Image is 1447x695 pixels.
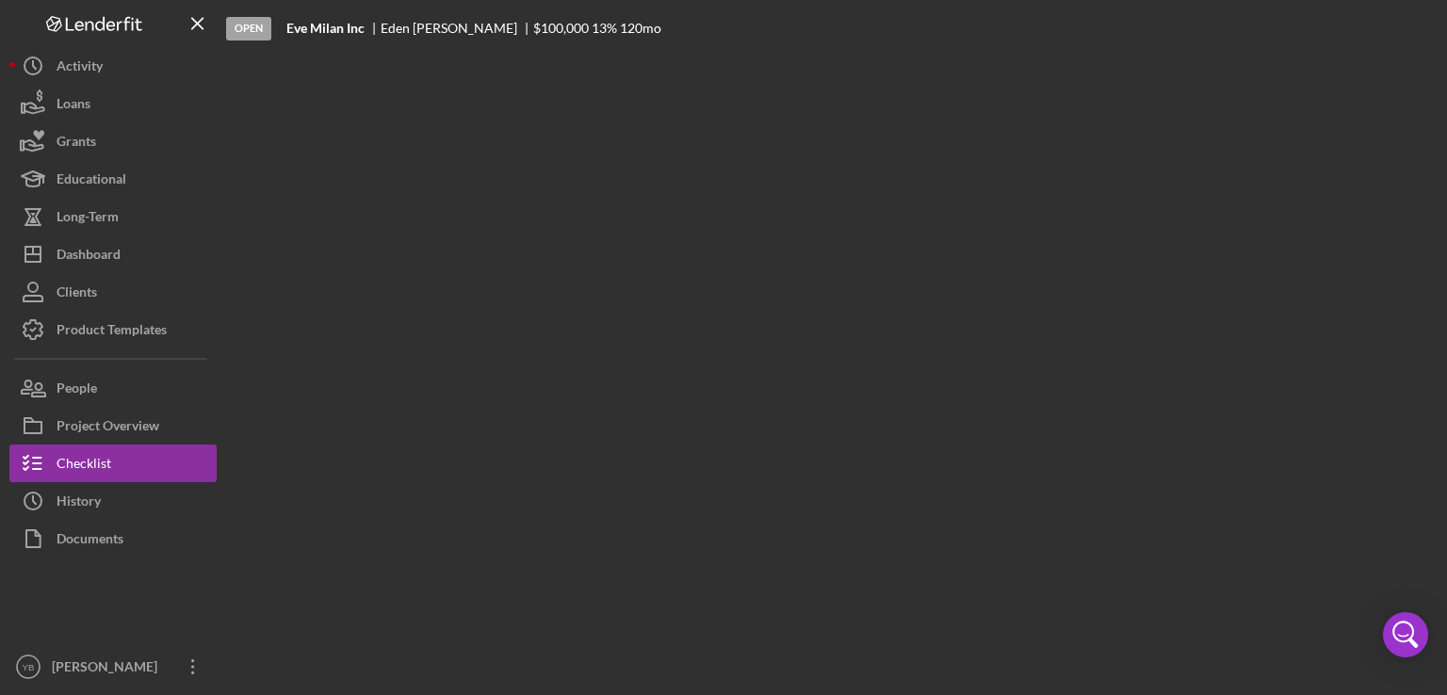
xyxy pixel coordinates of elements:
div: Open Intercom Messenger [1383,612,1428,657]
div: People [57,369,97,412]
div: Grants [57,122,96,165]
div: Project Overview [57,407,159,449]
button: Clients [9,273,217,311]
button: Educational [9,160,217,198]
div: Activity [57,47,103,89]
text: YB [23,662,35,672]
div: 120 mo [620,21,661,36]
div: Dashboard [57,235,121,278]
button: People [9,369,217,407]
button: History [9,482,217,520]
div: 13 % [592,21,617,36]
button: Long-Term [9,198,217,235]
button: YB[PERSON_NAME] [9,648,217,686]
button: Project Overview [9,407,217,444]
button: Documents [9,520,217,558]
div: Product Templates [57,311,167,353]
button: Loans [9,85,217,122]
div: History [57,482,101,525]
button: Activity [9,47,217,85]
div: Educational [57,160,126,202]
div: Open [226,17,271,40]
div: Checklist [57,444,111,487]
b: Eve Milan Inc [286,21,365,36]
div: Clients [57,273,97,315]
button: Product Templates [9,311,217,348]
button: Checklist [9,444,217,482]
div: Eden [PERSON_NAME] [381,21,533,36]
div: Documents [57,520,123,562]
div: Long-Term [57,198,119,240]
button: Grants [9,122,217,160]
button: Dashboard [9,235,217,273]
span: $100,000 [533,20,589,36]
div: Loans [57,85,90,127]
div: [PERSON_NAME] [47,648,170,690]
